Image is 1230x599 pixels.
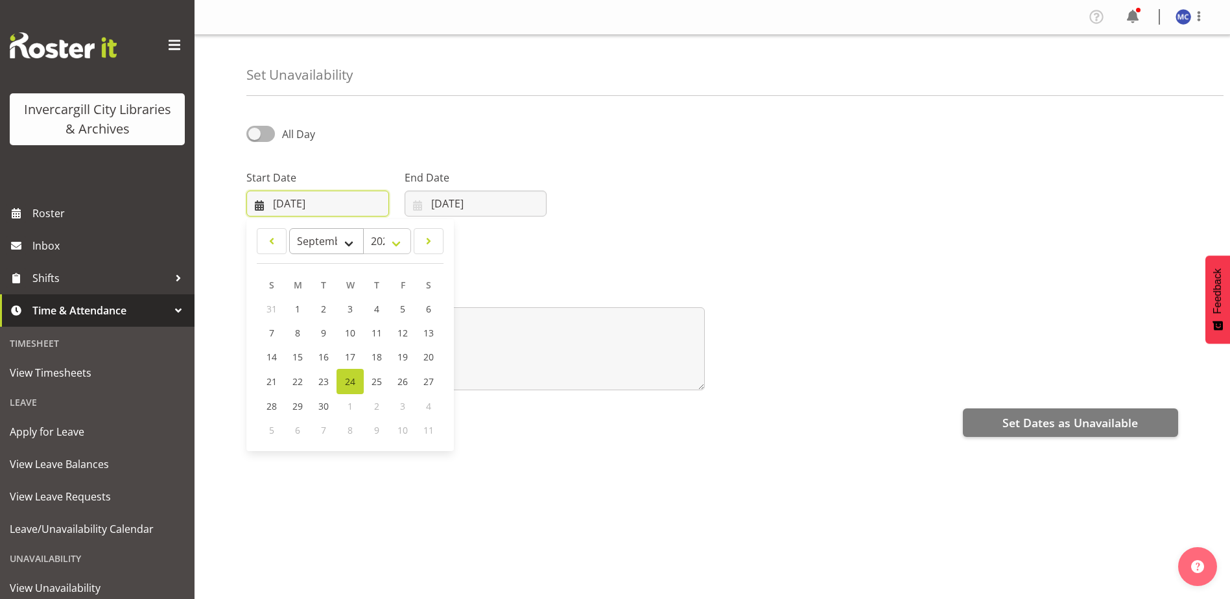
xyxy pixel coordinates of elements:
a: 12 [390,321,416,345]
span: 10 [345,327,355,339]
span: 19 [397,351,408,363]
span: 28 [266,400,277,412]
a: 24 [337,369,364,394]
a: 8 [285,321,311,345]
div: Invercargill City Libraries & Archives [23,100,172,139]
span: 3 [400,400,405,412]
a: 15 [285,345,311,369]
span: Set Dates as Unavailable [1002,414,1138,431]
span: 27 [423,375,434,388]
a: 3 [337,297,364,321]
span: 1 [295,303,300,315]
span: 23 [318,375,329,388]
span: W [346,279,355,291]
a: 5 [390,297,416,321]
span: 14 [266,351,277,363]
a: 14 [259,345,285,369]
span: 11 [423,424,434,436]
button: Feedback - Show survey [1205,255,1230,344]
span: 2 [321,303,326,315]
span: View Timesheets [10,363,185,382]
span: Inbox [32,236,188,255]
span: 15 [292,351,303,363]
button: Set Dates as Unavailable [963,408,1178,437]
span: Shifts [32,268,169,288]
span: T [321,279,326,291]
span: Time & Attendance [32,301,169,320]
a: 25 [364,369,390,394]
span: 29 [292,400,303,412]
input: Click to select... [246,191,389,217]
a: 9 [311,321,337,345]
img: maria-catu11656.jpg [1176,9,1191,25]
span: T [374,279,379,291]
span: 5 [400,303,405,315]
span: View Leave Requests [10,487,185,506]
span: 8 [295,327,300,339]
a: Leave/Unavailability Calendar [3,513,191,545]
span: 6 [295,424,300,436]
a: 6 [416,297,442,321]
img: Rosterit website logo [10,32,117,58]
a: 22 [285,369,311,394]
span: 7 [321,424,326,436]
a: 11 [364,321,390,345]
a: Apply for Leave [3,416,191,448]
span: 4 [426,400,431,412]
span: 9 [321,327,326,339]
span: 17 [345,351,355,363]
span: 5 [269,424,274,436]
span: 16 [318,351,329,363]
a: 10 [337,321,364,345]
a: 18 [364,345,390,369]
h4: Set Unavailability [246,67,353,82]
a: 29 [285,394,311,418]
span: View Leave Balances [10,454,185,474]
span: 25 [372,375,382,388]
a: 7 [259,321,285,345]
span: 7 [269,327,274,339]
span: 6 [426,303,431,315]
input: Click to select... [405,191,547,217]
a: 16 [311,345,337,369]
span: S [426,279,431,291]
span: 9 [374,424,379,436]
a: 1 [285,297,311,321]
span: 1 [348,400,353,412]
span: 11 [372,327,382,339]
span: 31 [266,303,277,315]
a: 20 [416,345,442,369]
a: 13 [416,321,442,345]
a: 23 [311,369,337,394]
span: 26 [397,375,408,388]
span: All Day [282,127,315,141]
span: 3 [348,303,353,315]
a: 19 [390,345,416,369]
a: 30 [311,394,337,418]
span: Leave/Unavailability Calendar [10,519,185,539]
span: 10 [397,424,408,436]
span: 2 [374,400,379,412]
a: View Leave Requests [3,480,191,513]
div: Leave [3,389,191,416]
span: S [269,279,274,291]
span: 20 [423,351,434,363]
label: Message* [246,287,705,302]
span: F [401,279,405,291]
span: Apply for Leave [10,422,185,441]
span: 24 [345,375,355,388]
label: End Date [405,170,547,185]
a: 2 [311,297,337,321]
a: 4 [364,297,390,321]
label: Start Date [246,170,389,185]
span: Feedback [1212,268,1224,314]
span: 22 [292,375,303,388]
a: 21 [259,369,285,394]
span: Roster [32,204,188,223]
div: Unavailability [3,545,191,572]
span: View Unavailability [10,578,185,598]
span: M [294,279,302,291]
a: 28 [259,394,285,418]
div: Timesheet [3,330,191,357]
a: 26 [390,369,416,394]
